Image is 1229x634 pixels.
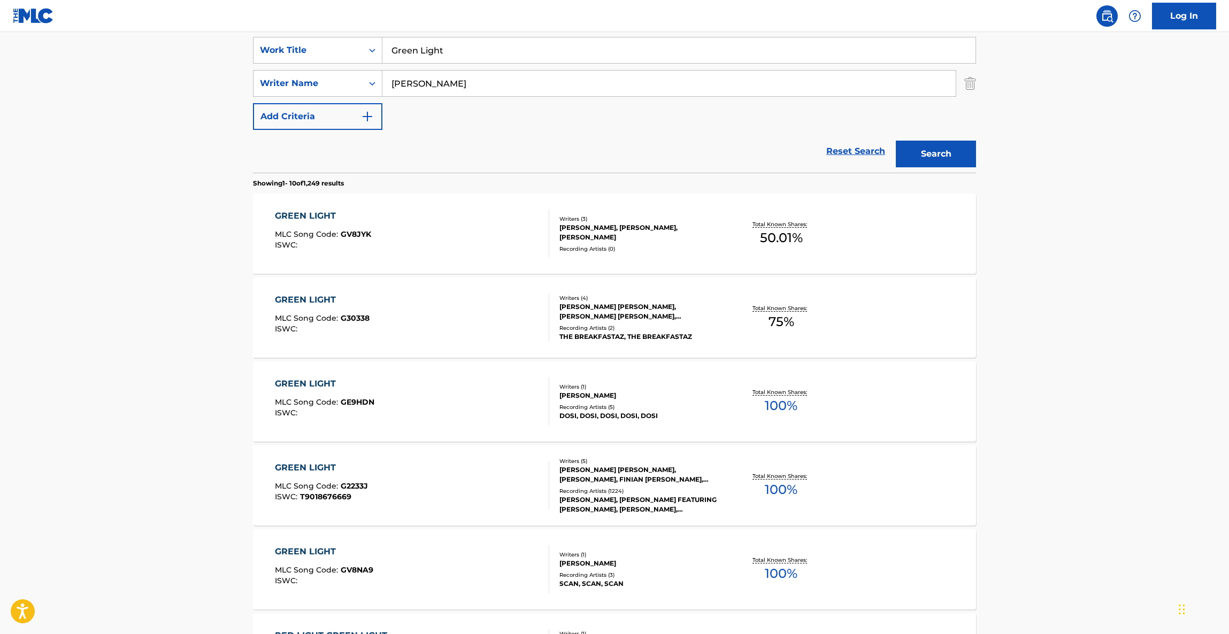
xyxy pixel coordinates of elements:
a: GREEN LIGHTMLC Song Code:G30338ISWC:Writers (4)[PERSON_NAME] [PERSON_NAME], [PERSON_NAME] [PERSON... [253,277,976,358]
div: [PERSON_NAME], [PERSON_NAME], [PERSON_NAME] [559,223,721,242]
div: Writers ( 4 ) [559,294,721,302]
span: MLC Song Code : [275,229,341,239]
button: Add Criteria [253,103,382,130]
span: ISWC : [275,492,300,501]
div: Writers ( 3 ) [559,215,721,223]
span: 50.01 % [760,228,803,248]
div: [PERSON_NAME] [PERSON_NAME], [PERSON_NAME] [PERSON_NAME], [PERSON_NAME], [PERSON_NAME] [559,302,721,321]
span: GV8NA9 [341,565,373,575]
img: search [1101,10,1113,22]
p: Showing 1 - 10 of 1,249 results [253,179,344,188]
div: SCAN, SCAN, SCAN [559,579,721,589]
span: 75 % [769,312,794,331]
div: [PERSON_NAME] [559,559,721,568]
div: [PERSON_NAME] [559,391,721,400]
img: Delete Criterion [964,70,976,97]
span: G2233J [341,481,368,491]
div: Writers ( 1 ) [559,551,721,559]
div: Recording Artists ( 0 ) [559,245,721,253]
span: ISWC : [275,576,300,585]
div: Drag [1179,593,1185,625]
div: Recording Artists ( 1224 ) [559,487,721,495]
div: Help [1124,5,1146,27]
span: T9018676669 [300,492,351,501]
p: Total Known Shares: [752,388,810,396]
a: GREEN LIGHTMLC Song Code:GV8NA9ISWC:Writers (1)[PERSON_NAME]Recording Artists (3)SCAN, SCAN, SCAN... [253,529,976,609]
span: MLC Song Code : [275,397,341,407]
a: Public Search [1096,5,1118,27]
div: Recording Artists ( 3 ) [559,571,721,579]
div: GREEN LIGHT [275,377,374,390]
p: Total Known Shares: [752,556,810,564]
span: 100 % [765,564,797,583]
a: GREEN LIGHTMLC Song Code:GV8JYKISWC:Writers (3)[PERSON_NAME], [PERSON_NAME], [PERSON_NAME]Recordi... [253,194,976,274]
button: Search [896,141,976,167]
div: Writers ( 1 ) [559,383,721,391]
a: GREEN LIGHTMLC Song Code:GE9HDNISWC:Writers (1)[PERSON_NAME]Recording Artists (5)DOSI, DOSI, DOSI... [253,361,976,442]
div: [PERSON_NAME] [PERSON_NAME], [PERSON_NAME], FINIAN [PERSON_NAME], [PERSON_NAME] [PERSON_NAME] [559,465,721,484]
a: Reset Search [821,140,890,163]
div: GREEN LIGHT [275,210,371,222]
span: ISWC : [275,408,300,417]
a: Log In [1152,3,1216,29]
div: GREEN LIGHT [275,461,368,474]
a: GREEN LIGHTMLC Song Code:G2233JISWC:T9018676669Writers (5)[PERSON_NAME] [PERSON_NAME], [PERSON_NA... [253,445,976,525]
span: GV8JYK [341,229,371,239]
span: G30338 [341,313,370,323]
span: ISWC : [275,324,300,334]
span: 100 % [765,480,797,499]
div: THE BREAKFASTAZ, THE BREAKFASTAZ [559,332,721,342]
span: MLC Song Code : [275,565,341,575]
img: help [1128,10,1141,22]
p: Total Known Shares: [752,304,810,312]
p: Total Known Shares: [752,472,810,480]
span: 100 % [765,396,797,415]
div: [PERSON_NAME], [PERSON_NAME] FEATURING [PERSON_NAME], [PERSON_NAME], [PERSON_NAME]|[PERSON_NAME],... [559,495,721,514]
span: MLC Song Code : [275,481,341,491]
div: DOSI, DOSI, DOSI, DOSI, DOSI [559,411,721,421]
span: GE9HDN [341,397,374,407]
div: Recording Artists ( 5 ) [559,403,721,411]
span: MLC Song Code : [275,313,341,323]
iframe: Chat Widget [1176,583,1229,634]
div: Recording Artists ( 2 ) [559,324,721,332]
div: Writer Name [260,77,356,90]
form: Search Form [253,37,976,173]
div: Work Title [260,44,356,57]
div: GREEN LIGHT [275,293,370,306]
div: GREEN LIGHT [275,545,373,558]
img: MLC Logo [13,8,54,24]
img: 9d2ae6d4665cec9f34b9.svg [361,110,374,123]
p: Total Known Shares: [752,220,810,228]
div: Writers ( 5 ) [559,457,721,465]
span: ISWC : [275,240,300,250]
